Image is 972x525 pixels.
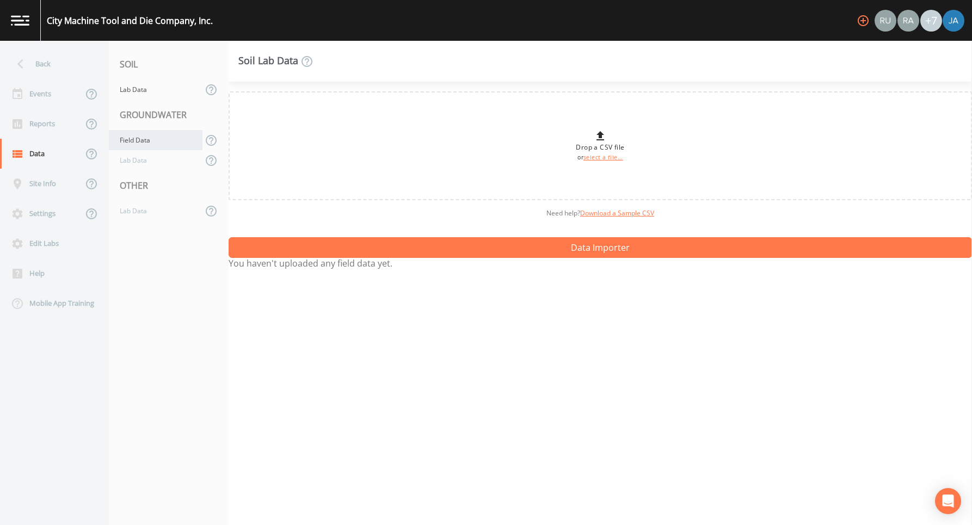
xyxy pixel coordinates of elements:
a: Lab Data [109,150,202,170]
p: You haven't uploaded any field data yet. [229,258,972,269]
a: Lab Data [109,79,202,100]
small: or [577,153,623,161]
a: select a file... [583,153,623,161]
img: a5c06d64ce99e847b6841ccd0307af82 [875,10,896,32]
button: Data Importer [229,237,972,258]
div: Drop a CSV file [576,129,624,162]
a: Download a Sample CSV [580,208,654,218]
a: Field Data [109,130,202,150]
div: Russell Schindler [874,10,897,32]
div: +7 [920,10,942,32]
img: 747fbe677637578f4da62891070ad3f4 [943,10,964,32]
div: Open Intercom Messenger [935,488,961,514]
span: Need help? [546,208,654,218]
img: 7493944169e4cb9b715a099ebe515ac2 [897,10,919,32]
div: Soil Lab Data [238,55,313,68]
img: logo [11,15,29,26]
a: Lab Data [109,201,202,221]
div: SOIL [109,49,229,79]
div: Radlie J Storer [897,10,920,32]
div: GROUNDWATER [109,100,229,130]
div: City Machine Tool and Die Company, Inc. [47,14,213,27]
div: OTHER [109,170,229,201]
